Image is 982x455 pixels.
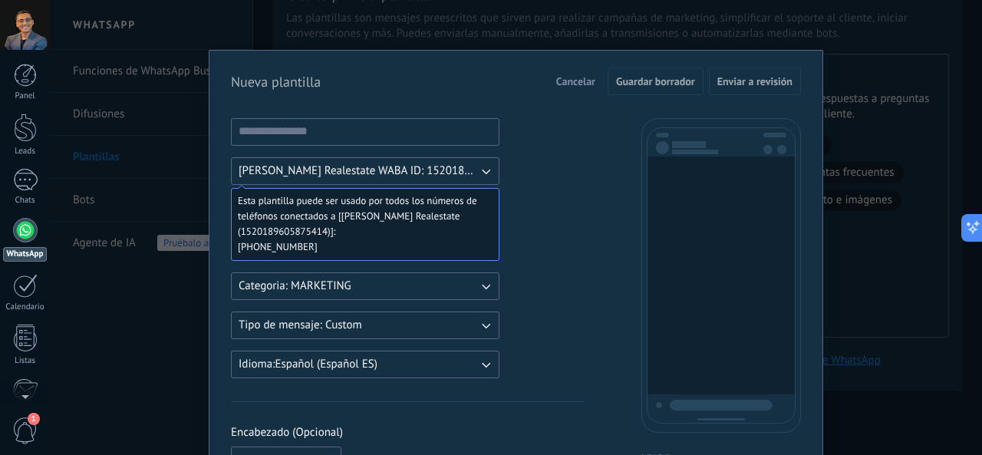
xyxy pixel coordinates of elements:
span: Guardar borrador [616,76,695,87]
span: Encabezado (Opcional) [231,425,584,440]
div: Listas [3,356,48,366]
span: [PERSON_NAME] Realestate WABA ID: 1520189605875414 [239,163,478,179]
span: 1 [28,413,40,425]
button: Tipo de mensaje: Custom [231,312,499,339]
div: WhatsApp [3,247,47,262]
span: Tipo de mensaje: Custom [239,318,362,333]
button: [PERSON_NAME] Realestate WABA ID: 1520189605875414 [231,157,499,185]
h2: Nueva plantilla [231,73,321,91]
button: Enviar a revisión [709,68,801,95]
button: Guardar borrador [608,68,704,95]
button: Cancelar [549,70,602,93]
span: Cancelar [556,76,595,87]
span: Categoria: MARKETING [239,279,351,294]
div: Chats [3,196,48,206]
span: Enviar a revisión [717,76,793,87]
div: Panel [3,91,48,101]
span: Esta plantilla puede ser usado por todos los números de teléfonos conectados a [[PERSON_NAME] Rea... [238,193,480,239]
div: Calendario [3,302,48,312]
span: [PHONE_NUMBER] [238,239,480,255]
button: Idioma:Español (Español ES) [231,351,499,378]
div: Leads [3,147,48,157]
button: Categoria: MARKETING [231,272,499,300]
span: Idioma: Español (Español ES) [239,357,377,372]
